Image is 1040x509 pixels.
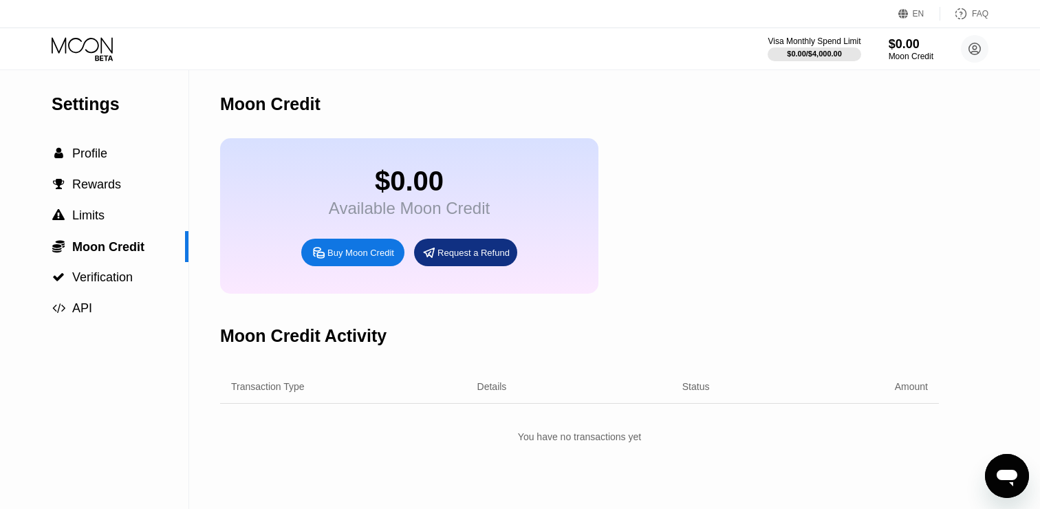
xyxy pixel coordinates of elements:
iframe: Button to launch messaging window [985,454,1029,498]
div: $0.00 [889,37,933,52]
div: Request a Refund [437,247,510,259]
div: Visa Monthly Spend Limit$0.00/$4,000.00 [768,36,860,61]
div: EN [913,9,924,19]
span: Moon Credit [72,240,144,254]
div: EN [898,7,940,21]
span: Limits [72,208,105,222]
div: Moon Credit [889,52,933,61]
div: You have no transactions yet [220,424,939,449]
div: FAQ [940,7,988,21]
div: $0.00 [329,166,490,197]
span: Profile [72,147,107,160]
div:  [52,178,65,191]
span:  [52,209,65,221]
div: Transaction Type [231,381,305,392]
div: $0.00 / $4,000.00 [787,50,842,58]
div: Buy Moon Credit [327,247,394,259]
span:  [52,302,65,314]
div: Moon Credit [220,94,321,114]
div: Settings [52,94,188,114]
div: FAQ [972,9,988,19]
span: API [72,301,92,315]
div: Visa Monthly Spend Limit [768,36,860,46]
span: Rewards [72,177,121,191]
span:  [52,239,65,253]
span:  [53,178,65,191]
span: Verification [72,270,133,284]
div: Details [477,381,507,392]
div: Status [682,381,710,392]
div:  [52,147,65,160]
div: Amount [895,381,928,392]
div: Moon Credit Activity [220,326,387,346]
span:  [54,147,63,160]
span:  [52,271,65,283]
div: Request a Refund [414,239,517,266]
div: $0.00Moon Credit [889,37,933,61]
div: Buy Moon Credit [301,239,404,266]
div: Available Moon Credit [329,199,490,218]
